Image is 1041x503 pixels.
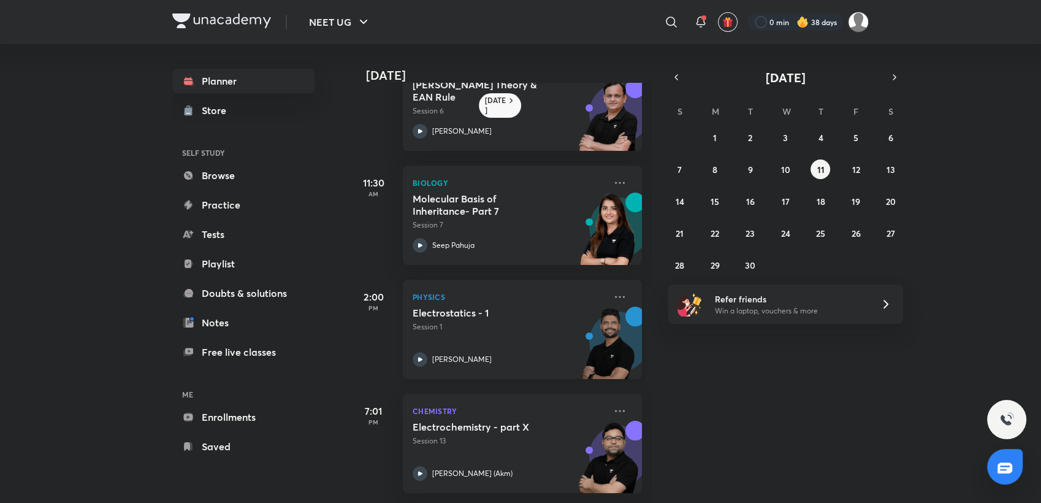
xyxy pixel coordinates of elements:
[748,106,753,117] abbr: Tuesday
[677,164,682,175] abbr: September 7, 2025
[413,79,565,103] h5: Werner's Theory & EAN Rule
[172,434,315,459] a: Saved
[413,106,605,117] p: Session 6
[712,106,719,117] abbr: Monday
[705,255,725,275] button: September 29, 2025
[713,132,717,144] abbr: September 1, 2025
[432,468,513,479] p: [PERSON_NAME] (Akm)
[818,132,823,144] abbr: September 4, 2025
[349,76,398,83] p: AM
[810,191,830,211] button: September 18, 2025
[302,10,378,34] button: NEET UG
[413,321,605,332] p: Session 1
[349,404,398,418] h5: 7:01
[853,106,858,117] abbr: Friday
[887,164,895,175] abbr: September 13, 2025
[741,159,760,179] button: September 9, 2025
[741,255,760,275] button: September 30, 2025
[745,259,755,271] abbr: September 30, 2025
[776,223,795,243] button: September 24, 2025
[782,106,791,117] abbr: Wednesday
[432,240,475,251] p: Seep Pahuja
[705,128,725,147] button: September 1, 2025
[848,12,869,33] img: Payal
[715,305,866,317] p: Win a laptop, vouchers & more
[670,191,690,211] button: September 14, 2025
[574,79,642,163] img: unacademy
[780,164,790,175] abbr: September 10, 2025
[202,103,234,118] div: Store
[676,196,684,207] abbr: September 14, 2025
[851,228,860,239] abbr: September 26, 2025
[748,132,752,144] abbr: September 2, 2025
[745,228,755,239] abbr: September 23, 2025
[711,228,719,239] abbr: September 22, 2025
[574,193,642,277] img: unacademy
[670,255,690,275] button: September 28, 2025
[852,196,860,207] abbr: September 19, 2025
[722,17,733,28] img: avatar
[172,281,315,305] a: Doubts & solutions
[776,128,795,147] button: September 3, 2025
[999,412,1014,427] img: ttu
[886,196,896,207] abbr: September 20, 2025
[413,307,565,319] h5: Electrostatics - 1
[887,228,895,239] abbr: September 27, 2025
[676,228,684,239] abbr: September 21, 2025
[781,196,789,207] abbr: September 17, 2025
[432,354,492,365] p: [PERSON_NAME]
[780,228,790,239] abbr: September 24, 2025
[413,193,565,217] h5: Molecular Basis of Inheritance- Part 7
[670,159,690,179] button: September 7, 2025
[776,191,795,211] button: September 17, 2025
[816,228,825,239] abbr: September 25, 2025
[776,159,795,179] button: September 10, 2025
[413,404,605,418] p: Chemistry
[741,128,760,147] button: September 2, 2025
[888,106,893,117] abbr: Saturday
[172,222,315,247] a: Tests
[413,436,605,447] p: Session 13
[816,196,825,207] abbr: September 18, 2025
[846,159,866,179] button: September 12, 2025
[748,164,753,175] abbr: September 9, 2025
[413,290,605,304] p: Physics
[172,310,315,335] a: Notes
[413,421,565,433] h5: Electrochemistry - part X
[172,340,315,364] a: Free live classes
[715,293,866,305] h6: Refer friends
[172,193,315,217] a: Practice
[366,68,654,83] h4: [DATE]
[172,13,271,28] img: Company Logo
[172,163,315,188] a: Browse
[711,259,720,271] abbr: September 29, 2025
[670,223,690,243] button: September 21, 2025
[705,191,725,211] button: September 15, 2025
[349,290,398,304] h5: 2:00
[349,190,398,198] p: AM
[349,418,398,426] p: PM
[675,259,684,271] abbr: September 28, 2025
[881,191,901,211] button: September 20, 2025
[349,304,398,312] p: PM
[817,164,824,175] abbr: September 11, 2025
[485,96,506,115] h6: [DATE]
[712,164,717,175] abbr: September 8, 2025
[810,223,830,243] button: September 25, 2025
[746,196,755,207] abbr: September 16, 2025
[881,159,901,179] button: September 13, 2025
[846,223,866,243] button: September 26, 2025
[172,13,271,31] a: Company Logo
[172,98,315,123] a: Store
[852,164,860,175] abbr: September 12, 2025
[718,12,738,32] button: avatar
[677,106,682,117] abbr: Sunday
[705,223,725,243] button: September 22, 2025
[881,223,901,243] button: September 27, 2025
[796,16,809,28] img: streak
[888,132,893,144] abbr: September 6, 2025
[810,128,830,147] button: September 4, 2025
[172,69,315,93] a: Planner
[810,159,830,179] button: September 11, 2025
[881,128,901,147] button: September 6, 2025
